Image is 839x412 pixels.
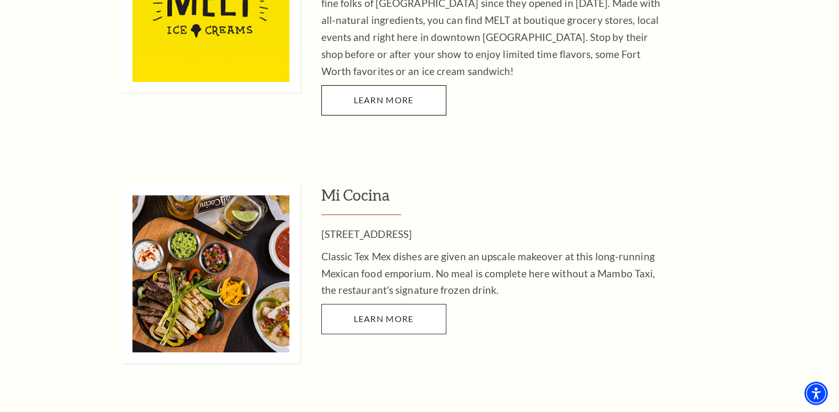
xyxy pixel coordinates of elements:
p: Classic Tex Mex dishes are given an upscale makeover at this long-running Mexican food emporium. ... [321,248,667,299]
a: LEARN MORE Mi Cocina - open in a new tab [321,304,446,334]
img: Mi Cocina [122,185,300,363]
a: LEARN MORE MELT Ice Creams - open in a new tab [321,85,446,115]
h3: Mi Cocina [321,185,750,215]
span: LEARN MORE [354,95,414,105]
div: Accessibility Menu [804,382,828,405]
span: LEARN MORE [354,314,414,324]
p: [STREET_ADDRESS] [321,226,667,243]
